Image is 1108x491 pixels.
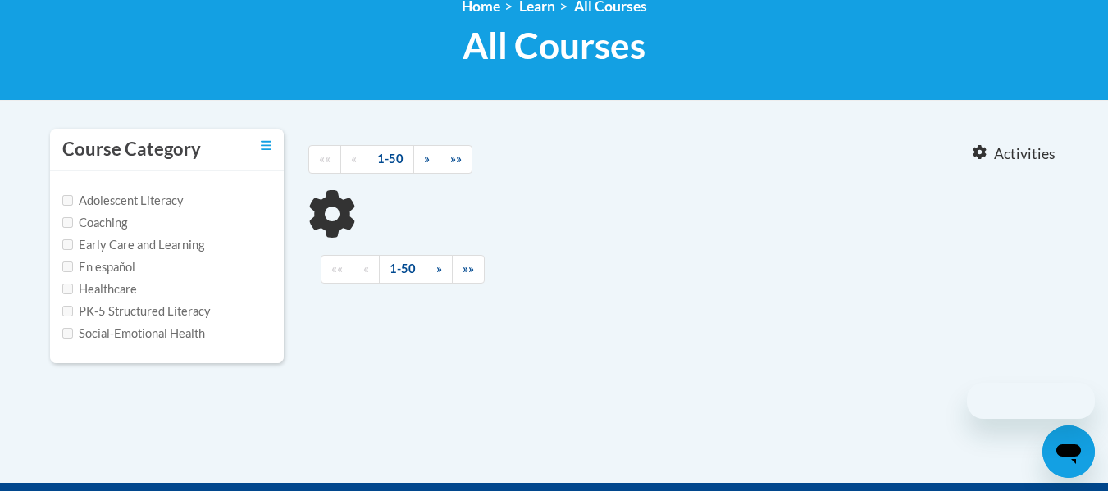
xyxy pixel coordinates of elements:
input: Checkbox for Options [62,328,73,339]
a: End [440,145,472,174]
label: Healthcare [62,280,137,298]
label: Coaching [62,214,127,232]
span: « [363,261,369,275]
input: Checkbox for Options [62,217,73,228]
span: » [424,152,430,166]
span: »» [450,152,462,166]
label: Early Care and Learning [62,236,204,254]
span: »» [463,261,474,275]
a: Previous [353,255,380,284]
iframe: Message from company [967,383,1095,419]
span: «« [319,152,331,166]
input: Checkbox for Options [62,284,73,294]
span: » [436,261,442,275]
span: «« [331,261,343,275]
a: End [452,255,485,284]
a: 1-50 [379,255,426,284]
span: « [351,152,357,166]
input: Checkbox for Options [62,195,73,206]
a: Begining [321,255,353,284]
a: Previous [340,145,367,174]
span: Activities [994,145,1056,163]
input: Checkbox for Options [62,239,73,250]
a: Begining [308,145,341,174]
a: 1-50 [367,145,414,174]
iframe: Button to launch messaging window [1042,425,1095,478]
h3: Course Category [62,137,201,162]
label: En español [62,258,135,276]
input: Checkbox for Options [62,261,73,272]
a: Next [426,255,453,284]
input: Checkbox for Options [62,306,73,316]
span: All Courses [463,24,645,67]
a: Next [413,145,440,174]
label: PK-5 Structured Literacy [62,302,211,321]
label: Adolescent Literacy [62,192,184,210]
label: Social-Emotional Health [62,325,205,343]
a: Toggle collapse [261,137,271,155]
